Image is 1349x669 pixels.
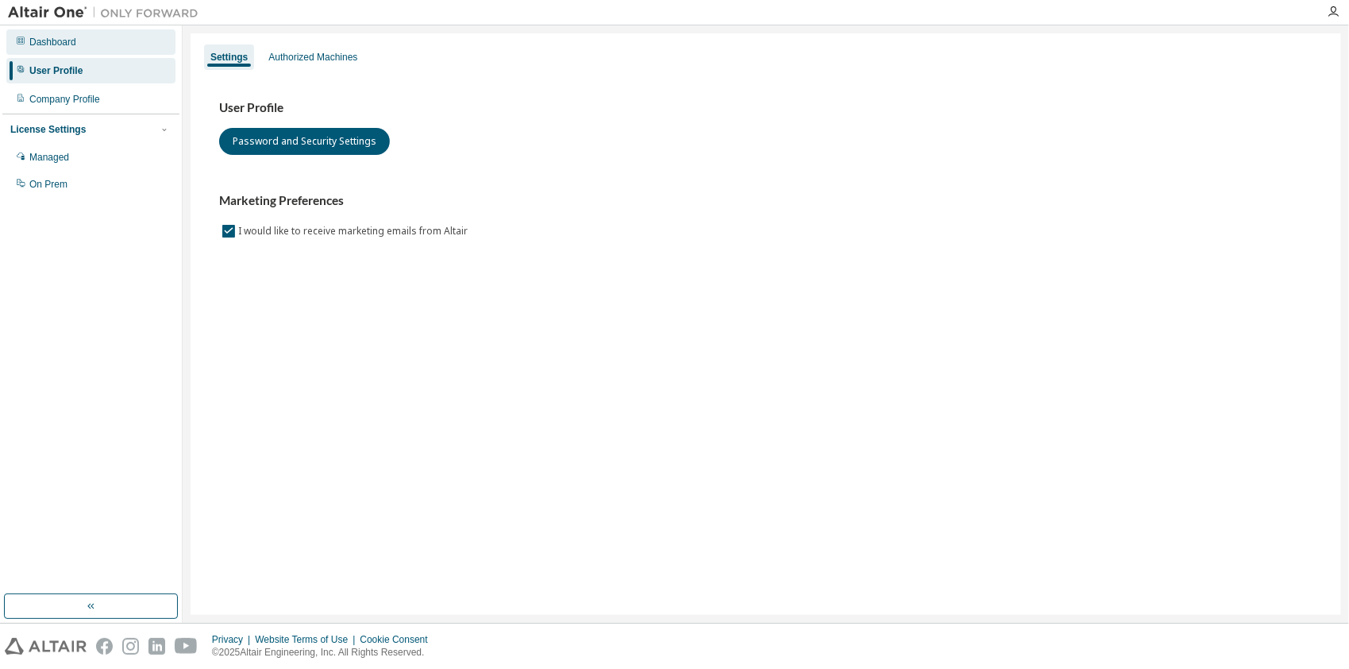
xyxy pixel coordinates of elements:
[29,151,69,164] div: Managed
[210,51,248,64] div: Settings
[8,5,206,21] img: Altair One
[29,93,100,106] div: Company Profile
[29,64,83,77] div: User Profile
[268,51,357,64] div: Authorized Machines
[219,193,1312,209] h3: Marketing Preferences
[148,638,165,655] img: linkedin.svg
[122,638,139,655] img: instagram.svg
[175,638,198,655] img: youtube.svg
[219,100,1312,116] h3: User Profile
[238,222,471,241] label: I would like to receive marketing emails from Altair
[29,36,76,48] div: Dashboard
[212,646,437,659] p: © 2025 Altair Engineering, Inc. All Rights Reserved.
[5,638,87,655] img: altair_logo.svg
[10,123,86,136] div: License Settings
[96,638,113,655] img: facebook.svg
[29,178,67,191] div: On Prem
[360,633,437,646] div: Cookie Consent
[212,633,255,646] div: Privacy
[219,128,390,155] button: Password and Security Settings
[255,633,360,646] div: Website Terms of Use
